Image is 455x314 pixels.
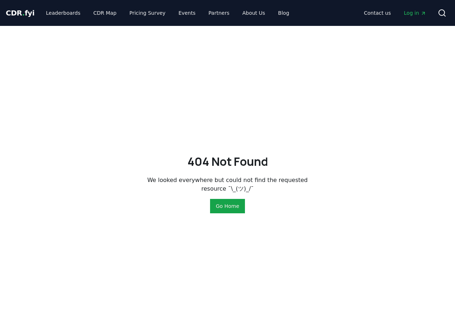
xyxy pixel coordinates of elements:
[358,6,432,19] nav: Main
[210,199,245,213] button: Go Home
[88,6,122,19] a: CDR Map
[237,6,271,19] a: About Us
[398,6,432,19] a: Log in
[6,9,35,17] span: CDR fyi
[173,6,201,19] a: Events
[272,6,295,19] a: Blog
[147,176,308,193] p: We looked everywhere but could not find the requested resource ¯\_(ツ)_/¯
[187,153,268,170] h2: 404 Not Found
[358,6,397,19] a: Contact us
[203,6,235,19] a: Partners
[40,6,86,19] a: Leaderboards
[22,9,25,17] span: .
[124,6,171,19] a: Pricing Survey
[6,8,35,18] a: CDR.fyi
[40,6,295,19] nav: Main
[404,9,426,17] span: Log in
